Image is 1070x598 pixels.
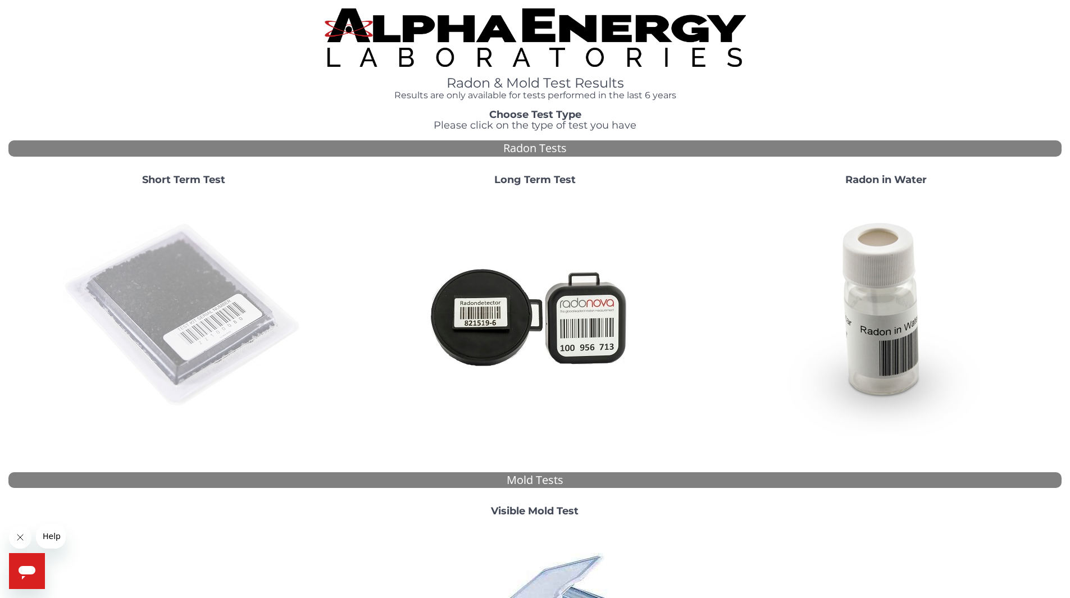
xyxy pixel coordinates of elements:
strong: Long Term Test [494,174,576,186]
h1: Radon & Mold Test Results [325,76,746,90]
strong: Visible Mold Test [491,505,579,517]
strong: Radon in Water [845,174,927,186]
div: Mold Tests [8,472,1062,489]
strong: Short Term Test [142,174,225,186]
h4: Results are only available for tests performed in the last 6 years [325,90,746,101]
span: Please click on the type of test you have [434,119,636,131]
strong: Choose Test Type [489,108,581,121]
iframe: Close message [9,526,31,549]
iframe: Button to launch messaging window [9,553,45,589]
iframe: Message from company [36,524,66,549]
img: ShortTerm.jpg [63,195,304,436]
img: Radtrak2vsRadtrak3.jpg [414,195,655,436]
div: Radon Tests [8,140,1062,157]
img: RadoninWater.jpg [765,195,1007,436]
img: TightCrop.jpg [325,8,746,67]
